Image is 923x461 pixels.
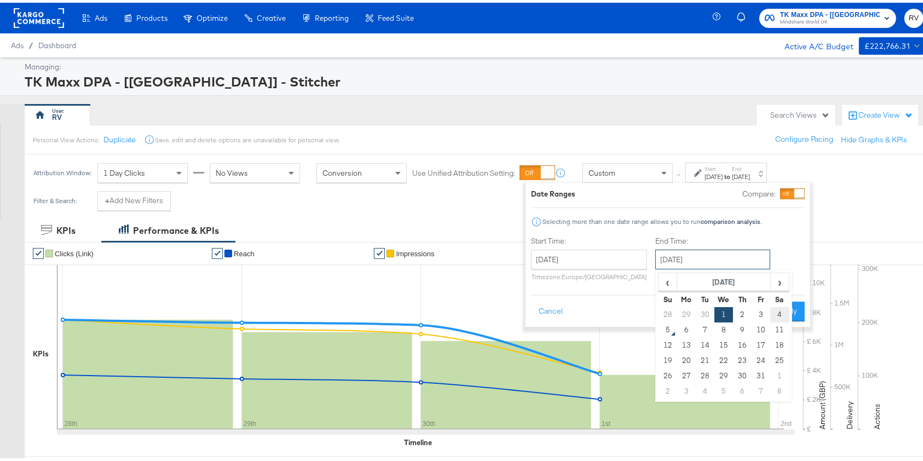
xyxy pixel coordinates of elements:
[212,245,223,256] a: ✔
[378,11,414,20] span: Feed Suite
[659,381,677,396] td: 2
[677,289,696,304] th: Mo
[841,132,907,142] button: Hide Graphs & KPIs
[732,170,750,178] div: [DATE]
[659,350,677,366] td: 19
[752,289,770,304] th: Fr
[864,37,910,50] div: £222,766.31
[655,233,775,244] label: End Time:
[322,165,362,175] span: Conversion
[909,9,919,22] span: RV
[33,245,44,256] a: ✔
[315,11,349,20] span: Reporting
[374,245,385,256] a: ✔
[155,133,339,142] div: Save, edit and delete options are unavailable for personal view.
[11,38,24,47] span: Ads
[714,335,733,350] td: 15
[696,304,714,320] td: 30
[770,289,789,304] th: Sa
[714,366,733,381] td: 29
[56,222,76,234] div: KPIs
[714,289,733,304] th: We
[696,320,714,335] td: 7
[770,320,789,335] td: 11
[723,170,732,178] strong: to
[531,233,647,244] label: Start Time:
[33,166,92,174] div: Attribution Window:
[733,350,752,366] td: 23
[714,350,733,366] td: 22
[696,335,714,350] td: 14
[25,70,921,88] div: TK Maxx DPA - [[GEOGRAPHIC_DATA]] - Stitcher
[133,222,219,234] div: Performance & KPIs
[659,271,676,287] span: ‹
[770,366,789,381] td: 1
[752,304,770,320] td: 3
[677,335,696,350] td: 13
[404,435,432,445] div: Timeline
[714,381,733,396] td: 5
[696,381,714,396] td: 4
[677,304,696,320] td: 29
[659,289,677,304] th: Su
[677,350,696,366] td: 20
[677,366,696,381] td: 27
[589,165,615,175] span: Custom
[759,6,896,25] button: TK Maxx DPA - [[GEOGRAPHIC_DATA]] - StitcherMindshare World UK
[872,401,882,427] text: Actions
[197,11,228,20] span: Optimize
[773,34,853,51] div: Active A/C Budget
[103,132,136,142] button: Duplicate
[25,59,921,70] div: Managing:
[412,165,515,176] label: Use Unified Attribution Setting:
[752,335,770,350] td: 17
[752,381,770,396] td: 7
[677,320,696,335] td: 6
[696,366,714,381] td: 28
[659,304,677,320] td: 28
[396,247,434,255] span: Impressions
[705,163,723,170] label: Start:
[531,270,647,278] p: Timezone: Europe/[GEOGRAPHIC_DATA]
[216,165,248,175] span: No Views
[733,304,752,320] td: 2
[770,335,789,350] td: 18
[55,247,94,255] span: Clicks (Link)
[696,350,714,366] td: 21
[24,38,38,47] span: /
[531,186,575,197] div: Date Ranges
[768,127,841,147] button: Configure Pacing
[733,289,752,304] th: Th
[53,110,62,120] div: RV
[136,11,168,20] span: Products
[38,38,76,47] a: Dashboard
[752,350,770,366] td: 24
[771,271,788,287] span: ›
[701,215,760,223] strong: comparison analysis
[677,381,696,396] td: 3
[696,289,714,304] th: Tu
[33,133,99,142] div: Personal View Actions:
[732,163,750,170] label: End:
[780,7,880,18] span: TK Maxx DPA - [[GEOGRAPHIC_DATA]] - Stitcher
[733,381,752,396] td: 6
[705,170,723,178] div: [DATE]
[770,304,789,320] td: 4
[817,378,827,427] text: Amount (GBP)
[531,299,570,319] button: Cancel
[714,304,733,320] td: 1
[257,11,286,20] span: Creative
[752,366,770,381] td: 31
[770,107,830,118] div: Search Views
[33,194,77,202] div: Filter & Search:
[780,15,880,24] span: Mindshare World UK
[752,320,770,335] td: 10
[733,320,752,335] td: 9
[742,186,776,197] label: Compare:
[659,335,677,350] td: 12
[733,335,752,350] td: 16
[95,11,107,20] span: Ads
[845,399,855,427] text: Delivery
[659,366,677,381] td: 26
